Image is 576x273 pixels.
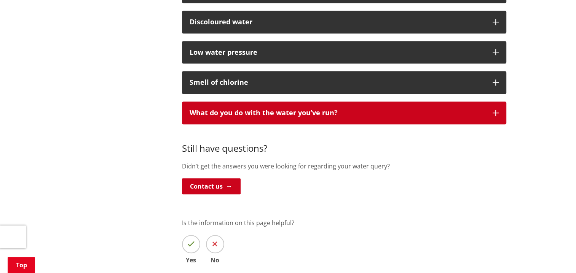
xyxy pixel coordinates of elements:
div: Smell of chlorine [190,79,485,86]
span: No [206,257,224,263]
p: Didn’t get the answers you were looking for regarding your water query? [182,162,506,171]
div: Low water pressure [190,49,485,56]
button: Low water pressure [182,41,506,64]
div: Discoloured water [190,18,485,26]
button: Discoloured water [182,11,506,33]
p: What do you do with the water you’ve run? [190,109,485,117]
button: Smell of chlorine [182,71,506,94]
a: Contact us [182,178,241,194]
button: What do you do with the water you’ve run? [182,102,506,124]
p: Is the information on this page helpful? [182,218,506,227]
h3: Still have questions? [182,132,506,154]
a: Top [8,257,35,273]
span: Yes [182,257,200,263]
iframe: Messenger Launcher [541,241,568,268]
